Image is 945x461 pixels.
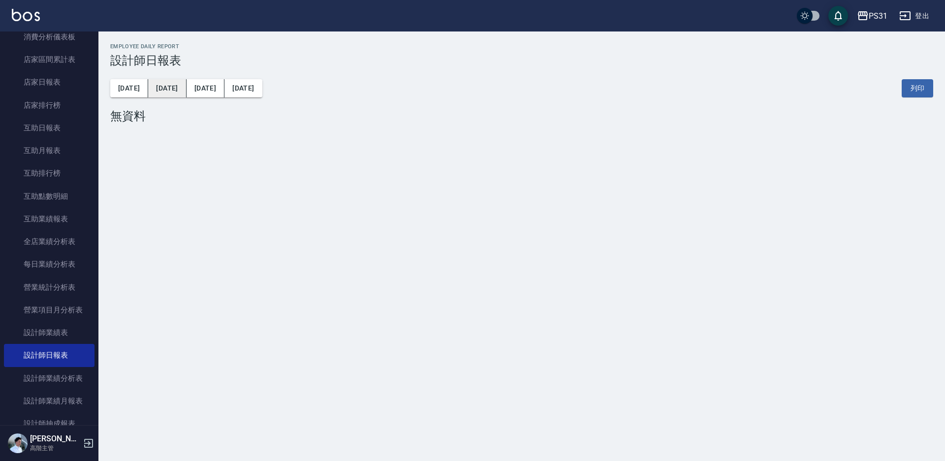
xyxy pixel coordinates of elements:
a: 營業統計分析表 [4,276,94,299]
a: 營業項目月分析表 [4,299,94,321]
h3: 設計師日報表 [110,54,933,67]
a: 設計師抽成報表 [4,412,94,435]
a: 店家排行榜 [4,94,94,117]
button: [DATE] [224,79,262,97]
a: 互助排行榜 [4,162,94,184]
button: save [828,6,848,26]
a: 設計師日報表 [4,344,94,367]
a: 互助月報表 [4,139,94,162]
button: [DATE] [187,79,224,97]
a: 設計師業績月報表 [4,390,94,412]
a: 消費分析儀表板 [4,26,94,48]
a: 互助業績報表 [4,208,94,230]
button: [DATE] [110,79,148,97]
a: 店家日報表 [4,71,94,93]
img: Logo [12,9,40,21]
h2: Employee Daily Report [110,43,933,50]
button: PS31 [853,6,891,26]
div: PS31 [869,10,887,22]
a: 互助點數明細 [4,185,94,208]
h5: [PERSON_NAME] [30,434,80,444]
button: [DATE] [148,79,186,97]
a: 店家區間累計表 [4,48,94,71]
p: 高階主管 [30,444,80,453]
a: 設計師業績表 [4,321,94,344]
button: 列印 [902,79,933,97]
img: Person [8,433,28,453]
a: 全店業績分析表 [4,230,94,253]
button: 登出 [895,7,933,25]
a: 互助日報表 [4,117,94,139]
div: 無資料 [110,109,933,123]
a: 每日業績分析表 [4,253,94,276]
a: 設計師業績分析表 [4,367,94,390]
